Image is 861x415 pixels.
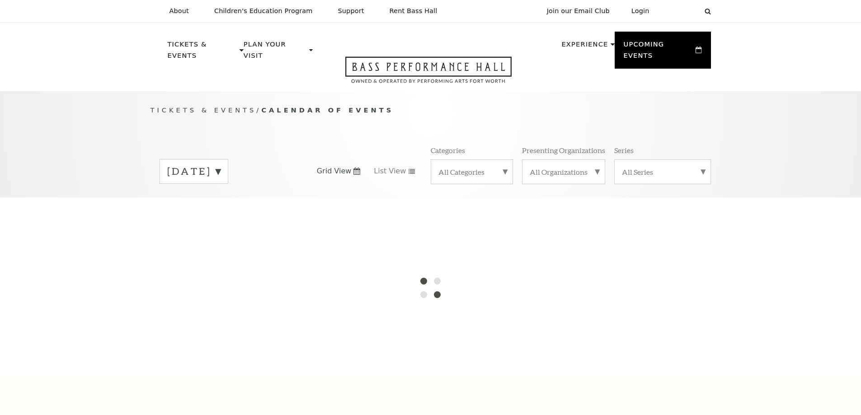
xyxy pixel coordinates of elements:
[622,167,703,177] label: All Series
[151,105,711,116] p: /
[438,167,505,177] label: All Categories
[522,145,605,155] p: Presenting Organizations
[151,106,257,114] span: Tickets & Events
[614,145,634,155] p: Series
[374,166,406,176] span: List View
[167,164,221,178] label: [DATE]
[169,7,189,15] p: About
[561,39,608,55] p: Experience
[530,167,598,177] label: All Organizations
[338,7,364,15] p: Support
[390,7,438,15] p: Rent Bass Hall
[317,166,352,176] span: Grid View
[624,39,694,66] p: Upcoming Events
[431,145,465,155] p: Categories
[244,39,307,66] p: Plan Your Visit
[214,7,313,15] p: Children's Education Program
[664,7,696,15] select: Select:
[168,39,238,66] p: Tickets & Events
[261,106,394,114] span: Calendar of Events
